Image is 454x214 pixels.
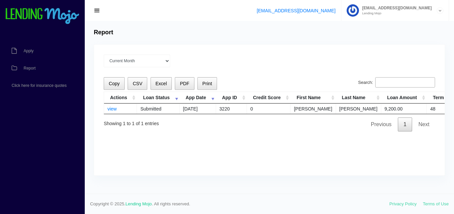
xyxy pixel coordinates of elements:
td: [PERSON_NAME] [290,104,336,114]
td: 3220 [216,104,247,114]
img: logo-small.png [5,8,80,25]
span: Report [24,66,36,70]
a: Terms of Use [423,201,449,206]
th: Last Name: activate to sort column ascending [336,92,381,104]
span: Apply [24,49,34,53]
th: App ID: activate to sort column ascending [216,92,247,104]
a: Previous [365,117,397,131]
span: PDF [180,81,189,86]
span: [EMAIL_ADDRESS][DOMAIN_NAME] [359,6,432,10]
a: Privacy Policy [390,201,417,206]
a: view [107,106,117,111]
button: Excel [151,77,172,90]
span: Click here for insurance quotes [12,84,66,88]
button: CSV [128,77,147,90]
a: [EMAIL_ADDRESS][DOMAIN_NAME] [257,8,335,13]
th: Credit Score: activate to sort column ascending [247,92,290,104]
button: PDF [175,77,194,90]
span: Copy [109,81,120,86]
th: Loan Amount: activate to sort column ascending [381,92,427,104]
th: App Date: activate to sort column ascending [180,92,216,104]
div: Showing 1 to 1 of 1 entries [104,116,159,127]
td: 9,200.00 [381,104,427,114]
a: Lending Mojo [126,201,152,206]
th: Loan Status: activate to sort column ascending [137,92,179,104]
td: [DATE] [180,104,216,114]
td: 48 [427,104,454,114]
th: Term: activate to sort column ascending [427,92,454,104]
td: Submitted [137,104,179,114]
span: Copyright © 2025. . All rights reserved. [90,201,390,207]
h4: Report [94,29,113,36]
a: Next [413,117,435,131]
span: Excel [156,81,167,86]
input: Search: [375,77,435,88]
button: Print [197,77,217,90]
label: Search: [358,77,435,88]
a: 1 [398,117,412,131]
span: Print [202,81,212,86]
th: Actions: activate to sort column ascending [104,92,137,104]
td: [PERSON_NAME] [336,104,381,114]
td: 0 [247,104,290,114]
span: CSV [133,81,142,86]
small: Lending Mojo [359,12,432,15]
th: First Name: activate to sort column ascending [290,92,336,104]
img: Profile image [347,4,359,17]
button: Copy [104,77,125,90]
